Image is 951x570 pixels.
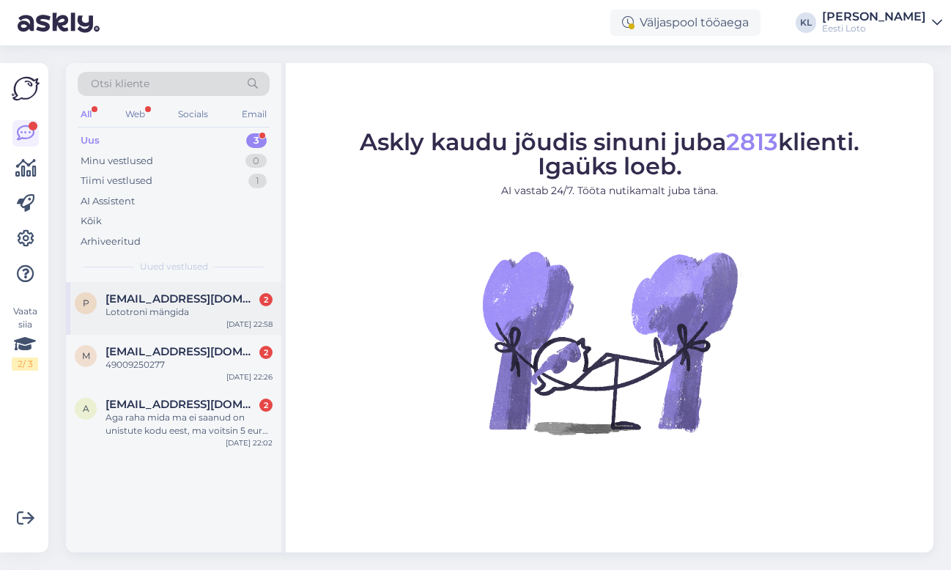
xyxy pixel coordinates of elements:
a: [PERSON_NAME]Eesti Loto [822,11,942,34]
img: No Chat active [478,210,741,474]
div: Arhiveeritud [81,234,141,249]
div: Socials [175,105,211,124]
div: Eesti Loto [822,23,926,34]
div: 2 [259,399,273,412]
div: 49009250277 [106,358,273,371]
div: KL [796,12,816,33]
span: Otsi kliente [91,76,149,92]
span: p [83,297,89,308]
div: Kõik [81,214,102,229]
img: Askly Logo [12,75,40,103]
div: 3 [246,133,267,148]
div: Väljaspool tööaega [610,10,761,36]
div: 0 [245,154,267,169]
div: All [78,105,95,124]
div: 2 [259,346,273,359]
div: Uus [81,133,100,148]
div: Aga raha mida ma ei saanud on unistute kodu eest, ma voitsin 5 eurot ning see raga ei kantud mu s... [106,411,273,437]
div: [DATE] 22:26 [226,371,273,382]
div: Tiimi vestlused [81,174,152,188]
span: 2813 [726,127,778,156]
span: marinagluskova23@gmail.com [106,345,258,358]
div: Lototroni mängida [106,306,273,319]
span: m [82,350,90,361]
div: Email [239,105,270,124]
p: AI vastab 24/7. Tööta nutikamalt juba täna. [360,183,859,199]
div: 2 [259,293,273,306]
div: Minu vestlused [81,154,153,169]
span: piretkont4@gmail.com [106,292,258,306]
div: 1 [248,174,267,188]
span: anet838@gmail.com [106,398,258,411]
div: Vaata siia [12,305,38,371]
div: AI Assistent [81,194,135,209]
div: [DATE] 22:58 [226,319,273,330]
span: Askly kaudu jõudis sinuni juba klienti. Igaüks loeb. [360,127,859,180]
div: 2 / 3 [12,358,38,371]
span: a [83,403,89,414]
div: [DATE] 22:02 [226,437,273,448]
div: Web [122,105,148,124]
span: Uued vestlused [140,260,208,273]
div: [PERSON_NAME] [822,11,926,23]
